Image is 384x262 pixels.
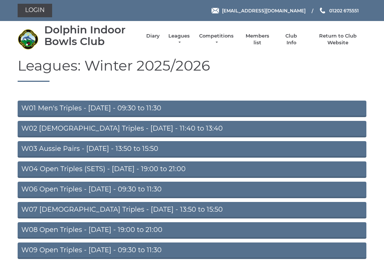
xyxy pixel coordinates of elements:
h1: Leagues: Winter 2025/2026 [18,58,366,82]
a: Diary [146,33,160,39]
a: Phone us 01202 675551 [319,7,359,14]
a: Email [EMAIL_ADDRESS][DOMAIN_NAME] [211,7,306,14]
a: Leagues [167,33,191,46]
span: 01202 675551 [329,8,359,13]
img: Phone us [320,8,325,14]
a: Competitions [198,33,234,46]
a: W07 [DEMOGRAPHIC_DATA] Triples - [DATE] - 13:50 to 15:50 [18,202,366,218]
a: W04 Open Triples (SETS) - [DATE] - 19:00 to 21:00 [18,161,366,178]
a: Members list [241,33,273,46]
a: W08 Open Triples - [DATE] - 19:00 to 21:00 [18,222,366,239]
a: W09 Open Triples - [DATE] - 09:30 to 11:30 [18,242,366,259]
a: Return to Club Website [310,33,366,46]
a: W03 Aussie Pairs - [DATE] - 13:50 to 15:50 [18,141,366,158]
img: Email [211,8,219,14]
a: Login [18,4,52,17]
div: Dolphin Indoor Bowls Club [44,24,139,47]
a: W06 Open Triples - [DATE] - 09:30 to 11:30 [18,182,366,198]
a: W02 [DEMOGRAPHIC_DATA] Triples - [DATE] - 11:40 to 13:40 [18,121,366,137]
a: Club Info [280,33,302,46]
a: W01 Men's Triples - [DATE] - 09:30 to 11:30 [18,101,366,117]
span: [EMAIL_ADDRESS][DOMAIN_NAME] [222,8,306,13]
img: Dolphin Indoor Bowls Club [18,29,38,50]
